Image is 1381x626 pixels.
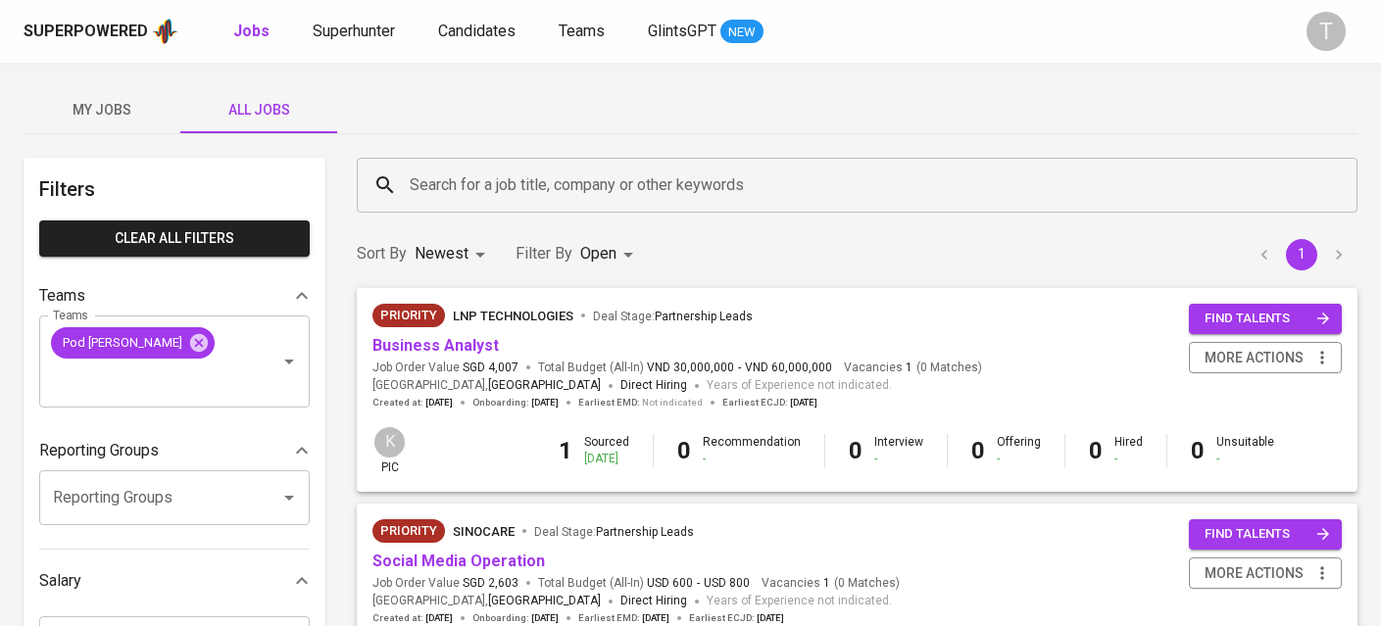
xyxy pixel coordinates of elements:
[703,451,801,467] div: -
[472,611,559,625] span: Onboarding :
[39,173,310,205] h6: Filters
[1114,451,1143,467] div: -
[372,396,453,409] span: Created at :
[463,575,518,592] span: SGD 2,603
[559,437,572,464] b: 1
[415,242,469,265] p: Newest
[1205,523,1330,546] span: find talents
[1205,346,1304,370] span: more actions
[39,220,310,257] button: Clear All filters
[39,439,159,462] p: Reporting Groups
[1216,434,1274,467] div: Unsuitable
[720,23,764,42] span: NEW
[642,396,703,409] span: Not indicated
[1189,342,1342,374] button: more actions
[997,451,1041,467] div: -
[415,236,492,272] div: Newest
[453,309,573,323] span: LNP Technologies
[620,594,687,607] span: Direct Hiring
[372,304,445,327] div: New Job received from Demand Team
[534,525,694,539] span: Deal Stage :
[39,561,310,601] div: Salary
[538,360,832,376] span: Total Budget (All-In)
[580,244,617,263] span: Open
[874,451,923,467] div: -
[152,17,178,46] img: app logo
[559,22,605,40] span: Teams
[762,575,900,592] span: Vacancies ( 0 Matches )
[584,451,629,467] div: [DATE]
[596,525,694,539] span: Partnership Leads
[51,327,215,359] div: Pod [PERSON_NAME]
[1089,437,1103,464] b: 0
[531,396,559,409] span: [DATE]
[425,396,453,409] span: [DATE]
[24,21,148,43] div: Superpowered
[655,310,753,323] span: Partnership Leads
[372,306,445,325] span: Priority
[648,22,716,40] span: GlintsGPT
[372,521,445,541] span: Priority
[745,360,832,376] span: VND 60,000,000
[844,360,982,376] span: Vacancies ( 0 Matches )
[703,434,801,467] div: Recommendation
[192,98,325,122] span: All Jobs
[559,20,609,44] a: Teams
[372,425,407,476] div: pic
[35,98,169,122] span: My Jobs
[55,226,294,251] span: Clear All filters
[580,236,640,272] div: Open
[463,360,518,376] span: SGD 4,007
[642,611,669,625] span: [DATE]
[313,22,395,40] span: Superhunter
[233,22,270,40] b: Jobs
[1307,12,1346,51] div: T
[648,20,764,44] a: GlintsGPT NEW
[372,552,545,570] a: Social Media Operation
[647,360,734,376] span: VND 30,000,000
[738,360,741,376] span: -
[372,376,601,396] span: [GEOGRAPHIC_DATA] ,
[372,575,518,592] span: Job Order Value
[472,396,559,409] span: Onboarding :
[620,378,687,392] span: Direct Hiring
[971,437,985,464] b: 0
[538,575,750,592] span: Total Budget (All-In)
[24,17,178,46] a: Superpoweredapp logo
[1246,239,1357,270] nav: pagination navigation
[578,611,669,625] span: Earliest EMD :
[1205,308,1330,330] span: find talents
[593,310,753,323] span: Deal Stage :
[275,348,303,375] button: Open
[372,336,499,355] a: Business Analyst
[1191,437,1205,464] b: 0
[372,592,601,611] span: [GEOGRAPHIC_DATA] ,
[689,611,784,625] span: Earliest ECJD :
[372,611,453,625] span: Created at :
[757,611,784,625] span: [DATE]
[516,242,572,265] p: Filter By
[39,276,310,315] div: Teams
[1189,557,1342,590] button: more actions
[707,376,892,396] span: Years of Experience not indicated.
[453,524,515,539] span: Sinocare
[707,592,892,611] span: Years of Experience not indicated.
[1114,434,1143,467] div: Hired
[578,396,703,409] span: Earliest EMD :
[357,242,407,265] p: Sort By
[531,611,559,625] span: [DATE]
[874,434,923,467] div: Interview
[1189,519,1342,550] button: find talents
[438,20,519,44] a: Candidates
[697,575,700,592] span: -
[647,575,693,592] span: USD 600
[372,425,407,459] div: K
[722,396,817,409] span: Earliest ECJD :
[997,434,1041,467] div: Offering
[51,333,194,352] span: Pod [PERSON_NAME]
[677,437,691,464] b: 0
[313,20,399,44] a: Superhunter
[488,376,601,396] span: [GEOGRAPHIC_DATA]
[275,484,303,511] button: Open
[584,434,629,467] div: Sourced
